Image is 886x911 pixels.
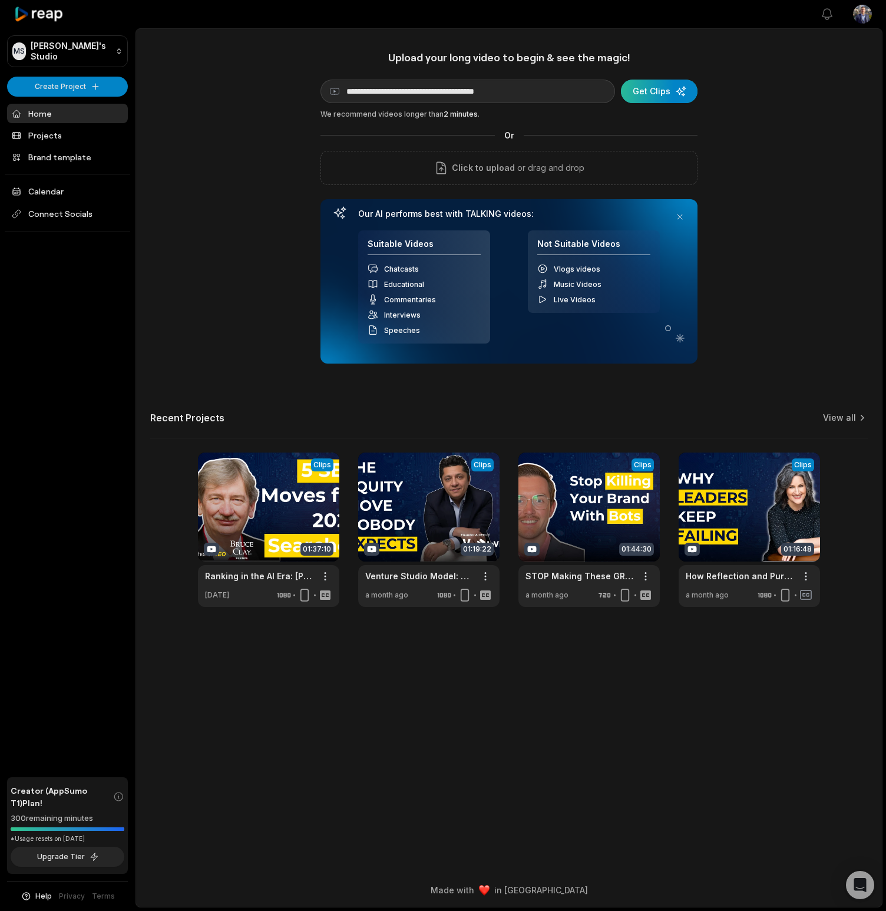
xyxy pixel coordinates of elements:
button: Get Clips [621,80,697,103]
a: Projects [7,126,128,145]
span: Music Videos [554,280,601,289]
span: Click to upload [452,161,515,175]
span: Creator (AppSumo T1) Plan! [11,784,113,809]
p: [PERSON_NAME]'s Studio [31,41,111,62]
span: Speeches [384,326,420,335]
span: Connect Socials [7,203,128,225]
h2: Recent Projects [150,412,224,424]
div: Open Intercom Messenger [846,871,874,899]
h4: Not Suitable Videos [537,239,650,256]
div: *Usage resets on [DATE] [11,834,124,843]
a: Terms [92,891,115,902]
img: heart emoji [479,885,490,896]
span: Or [495,129,524,141]
span: Interviews [384,311,421,319]
a: Venture Studio Model: The Secret Weapon Behind Sustainable Startups | [PERSON_NAME] [365,570,474,582]
span: Educational [384,280,424,289]
button: Upgrade Tier [11,847,124,867]
a: How Reflection and Purpose Drive Tech Innovation and Success [686,570,794,582]
span: Chatcasts [384,265,419,273]
div: We recommend videos longer than . [320,109,697,120]
a: Brand template [7,147,128,167]
button: Create Project [7,77,128,97]
h4: Suitable Videos [368,239,481,256]
div: Made with in [GEOGRAPHIC_DATA] [147,884,871,896]
a: STOP Making These GROWTH Mistakes on Social Media in [DATE]! [525,570,634,582]
a: Calendar [7,181,128,201]
span: Commentaries [384,295,436,304]
span: Live Videos [554,295,596,304]
a: Privacy [59,891,85,902]
p: or drag and drop [515,161,584,175]
a: Ranking in the AI Era: [PERSON_NAME] Strategy for SEO Success in [DATE] [205,570,313,582]
span: 2 minutes [444,110,478,118]
h3: Our AI performs best with TALKING videos: [358,209,660,219]
span: Vlogs videos [554,265,600,273]
h1: Upload your long video to begin & see the magic! [320,51,697,64]
span: Help [35,891,52,902]
a: View all [823,412,856,424]
div: MS [12,42,26,60]
div: 300 remaining minutes [11,813,124,824]
button: Help [21,891,52,902]
a: Home [7,104,128,123]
